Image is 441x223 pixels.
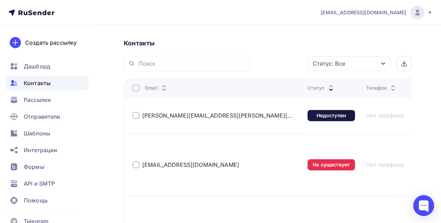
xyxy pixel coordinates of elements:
[6,59,89,73] a: Дашборд
[24,179,55,188] span: API и SMTP
[6,76,89,90] a: Контакты
[138,60,247,67] input: Поиск
[307,159,355,170] div: Не существует
[6,160,89,174] a: Формы
[24,163,44,171] span: Формы
[321,6,433,20] a: [EMAIL_ADDRESS][DOMAIN_NAME]
[307,84,335,91] div: Статус
[142,112,292,119] a: [PERSON_NAME][EMAIL_ADDRESS][PERSON_NAME][DOMAIN_NAME]
[25,38,77,47] div: Создать рассылку
[142,161,239,168] a: [EMAIL_ADDRESS][DOMAIN_NAME]
[366,111,404,120] a: Нет телефона
[24,62,50,70] span: Дашборд
[145,84,168,91] div: Email
[24,129,50,137] span: Шаблоны
[124,39,412,47] div: Контакты
[24,79,51,87] span: Контакты
[24,96,51,104] span: Рассылки
[313,59,345,68] div: Статус: Все
[307,110,355,121] div: Недоступен
[6,110,89,124] a: Отправители
[6,93,89,107] a: Рассылки
[24,196,48,205] span: Помощь
[366,84,397,91] div: Телефон
[366,161,404,169] a: Нет телефона
[24,146,57,154] span: Интеграции
[308,56,391,71] button: Статус: Все
[24,112,61,121] span: Отправители
[6,126,89,140] a: Шаблоны
[321,9,406,16] span: [EMAIL_ADDRESS][DOMAIN_NAME]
